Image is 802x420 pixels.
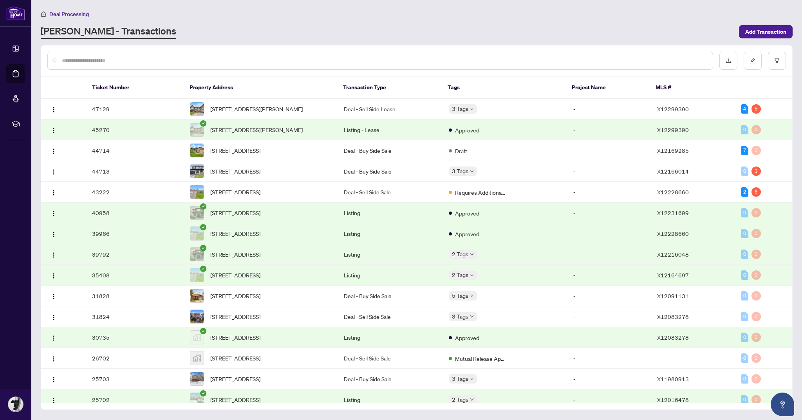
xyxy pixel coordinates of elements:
div: 0 [751,270,761,280]
img: logo [6,6,25,20]
span: X11980913 [657,375,689,382]
button: Add Transaction [739,25,793,38]
div: 0 [741,229,748,238]
span: [STREET_ADDRESS] [210,291,260,300]
div: 0 [751,250,761,259]
td: Deal - Buy Side Sale [338,161,443,182]
div: 0 [751,353,761,363]
td: - [567,369,651,389]
div: 0 [751,208,761,217]
img: Logo [51,252,57,258]
span: 2 Tags [452,395,468,404]
span: X12016478 [657,396,689,403]
td: - [567,244,651,265]
img: thumbnail-img [190,123,204,136]
td: Listing [338,223,443,244]
span: X12091131 [657,292,689,299]
button: Logo [47,144,60,157]
img: thumbnail-img [190,372,204,386]
img: thumbnail-img [190,268,204,282]
th: MLS # [649,77,733,99]
td: - [567,223,651,244]
td: Deal - Buy Side Sale [338,140,443,161]
span: Approved [455,333,479,342]
span: Draft [455,147,467,155]
img: Profile Icon [8,397,23,412]
button: Logo [47,248,60,261]
img: Logo [51,231,57,237]
span: 3 Tags [452,104,468,113]
div: 0 [751,374,761,384]
td: Listing [338,203,443,223]
td: 47129 [86,99,184,119]
span: X12164697 [657,272,689,279]
span: 2 Tags [452,270,468,279]
span: check-circle [200,203,206,210]
img: Logo [51,190,57,196]
span: [STREET_ADDRESS] [210,395,260,404]
th: Transaction Type [337,77,441,99]
span: [STREET_ADDRESS] [210,188,260,196]
span: down [470,315,474,319]
td: - [567,348,651,369]
td: 25703 [86,369,184,389]
img: thumbnail-img [190,393,204,406]
span: check-circle [200,266,206,272]
span: home [41,11,46,17]
img: thumbnail-img [190,289,204,302]
div: 0 [751,125,761,134]
td: 45270 [86,119,184,140]
div: 7 [741,146,748,155]
img: thumbnail-img [190,351,204,365]
button: Logo [47,227,60,240]
button: Logo [47,165,60,177]
button: Logo [47,123,60,136]
span: X12216048 [657,251,689,258]
span: Deal Processing [49,11,89,18]
td: 39792 [86,244,184,265]
button: Open asap [771,393,794,416]
span: down [470,252,474,256]
span: check-circle [200,224,206,230]
span: Approved [455,209,479,217]
td: Listing [338,265,443,286]
span: Mutual Release Approved [455,354,506,363]
td: - [567,161,651,182]
span: edit [750,58,755,63]
a: [PERSON_NAME] - Transactions [41,25,176,39]
span: Approved [455,230,479,238]
th: Project Name [565,77,649,99]
td: Deal - Sell Side Sale [338,182,443,203]
button: Logo [47,331,60,344]
td: Listing [338,389,443,410]
div: 0 [751,312,761,321]
td: - [567,389,651,410]
div: 0 [751,229,761,238]
button: edit [744,52,762,70]
span: X12083278 [657,313,689,320]
span: [STREET_ADDRESS][PERSON_NAME] [210,105,303,113]
button: Logo [47,103,60,115]
td: 30735 [86,327,184,348]
span: filter [774,58,780,63]
img: Logo [51,293,57,300]
td: 26702 [86,348,184,369]
span: 3 Tags [452,312,468,321]
div: 0 [741,167,748,176]
span: Requires Additional Docs [455,188,506,197]
span: down [470,294,474,298]
span: 3 Tags [452,167,468,176]
td: - [567,265,651,286]
td: Deal - Buy Side Sale [338,286,443,306]
td: 44713 [86,161,184,182]
button: Logo [47,186,60,198]
td: Listing - Lease [338,119,443,140]
div: 0 [741,353,748,363]
td: 44714 [86,140,184,161]
span: down [470,169,474,173]
span: down [470,273,474,277]
span: [STREET_ADDRESS] [210,333,260,342]
div: 0 [741,395,748,404]
img: thumbnail-img [190,310,204,323]
span: X12228660 [657,230,689,237]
